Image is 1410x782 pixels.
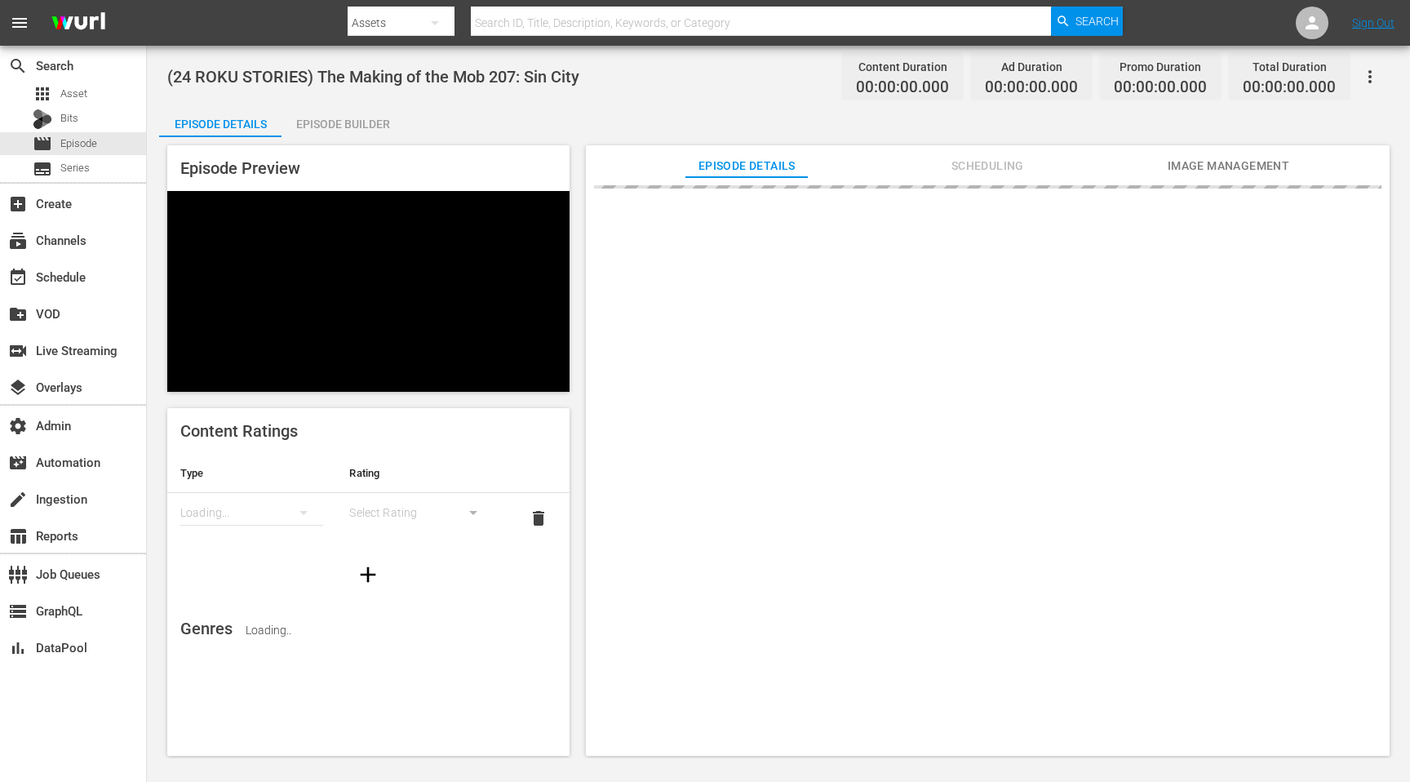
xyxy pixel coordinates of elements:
[8,453,28,473] span: Automation
[282,104,404,137] button: Episode Builder
[159,104,282,144] div: Episode Details
[60,86,87,102] span: Asset
[856,78,949,97] span: 00:00:00.000
[8,602,28,621] span: GraphQL
[8,490,28,509] span: Ingestion
[8,56,28,76] span: Search
[8,416,28,436] span: Admin
[39,4,117,42] img: ans4CAIJ8jUAAAAAAAAAAAAAAAAAAAAAAAAgQb4GAAAAAAAAAAAAAAAAAAAAAAAAJMjXAAAAAAAAAAAAAAAAAAAAAAAAgAT5G...
[167,454,336,493] th: Type
[180,421,298,441] span: Content Ratings
[1167,156,1289,176] span: Image Management
[1051,7,1123,36] button: Search
[33,159,52,179] span: Series
[336,454,505,493] th: Rating
[167,454,570,544] table: simple table
[33,109,52,129] div: Bits
[985,78,1078,97] span: 00:00:00.000
[1243,78,1336,97] span: 00:00:00.000
[529,509,548,528] span: delete
[985,56,1078,78] div: Ad Duration
[8,304,28,324] span: VOD
[685,156,808,176] span: Episode Details
[33,84,52,104] span: Asset
[33,134,52,153] span: Episode
[1114,56,1207,78] div: Promo Duration
[856,56,949,78] div: Content Duration
[10,13,29,33] span: menu
[1352,16,1394,29] a: Sign Out
[60,136,97,152] span: Episode
[519,499,558,538] button: delete
[60,160,90,176] span: Series
[60,110,78,127] span: Bits
[1114,78,1207,97] span: 00:00:00.000
[8,268,28,287] span: Schedule
[180,619,233,638] span: Genres
[8,378,28,398] span: Overlays
[8,527,28,546] span: Reports
[159,104,282,137] button: Episode Details
[1243,56,1336,78] div: Total Duration
[8,638,28,658] span: DataPool
[246,624,291,637] span: Loading..
[8,194,28,214] span: Create
[8,231,28,251] span: Channels
[8,565,28,584] span: Job Queues
[926,156,1049,176] span: Scheduling
[282,104,404,144] div: Episode Builder
[167,67,579,87] span: (24 ROKU STORIES) The Making of the Mob 207: Sin City
[8,341,28,361] span: Live Streaming
[180,158,300,178] span: Episode Preview
[1075,7,1119,36] span: Search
